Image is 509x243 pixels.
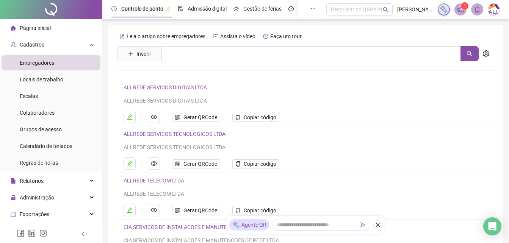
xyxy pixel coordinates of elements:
[119,34,125,39] span: file-text
[232,221,240,229] img: sparkle-icon.fc2bf0ac1784a2077858766a79e2daf3.svg
[111,6,117,11] span: clock-circle
[11,195,16,200] span: lock
[11,212,16,217] span: export
[20,126,62,132] span: Grupos de acesso
[122,48,157,60] button: Inserir
[20,93,38,99] span: Escalas
[20,195,54,201] span: Administração
[183,206,217,215] span: Gerar QRCode
[243,6,282,12] span: Gestão de férias
[20,60,54,66] span: Empregadores
[127,114,133,120] span: edit
[17,229,24,237] span: facebook
[11,25,16,31] span: home
[124,190,456,198] div: ALLREDE TELECOM LTDA
[483,217,501,235] div: Open Intercom Messenger
[270,33,302,39] span: Faça um tour
[128,51,133,56] span: plus
[121,6,163,12] span: Controle de ponto
[39,229,47,237] span: instagram
[20,143,72,149] span: Calendário de feriados
[124,97,456,105] div: ALLREDE SERVICOS DIGITAIS LTDA
[20,25,51,31] span: Página inicial
[440,5,448,14] img: sparkle-icon.fc2bf0ac1784a2077858766a79e2daf3.svg
[127,207,133,213] span: edit
[20,110,55,116] span: Colaboradores
[80,231,86,237] span: left
[310,6,316,11] span: ellipsis
[151,207,157,213] span: eye
[127,160,133,167] span: edit
[124,143,456,151] div: ALLREDE SERVICOS TECNOLOGICOS LTDA
[178,6,183,11] span: file-done
[213,34,218,39] span: youtube
[124,131,226,137] a: ALLREDE SERVICOS TECNOLOGICOS LTDA
[124,84,207,90] a: ALLREDE SERVICOS DIGITAIS LTDA
[151,160,157,167] span: eye
[166,7,171,11] span: pushpin
[464,3,466,9] span: 1
[136,50,151,58] span: Inserir
[263,34,268,39] span: history
[183,113,217,121] span: Gerar QRCode
[11,178,16,184] span: file
[172,159,220,168] button: Gerar QRCode
[457,6,464,13] span: notification
[375,222,381,227] span: close
[288,6,294,11] span: dashboard
[232,206,279,215] button: Copiar código
[175,208,180,213] span: qrcode
[124,178,184,184] a: ALLREDE TELECOM LTDA
[467,51,473,57] span: search
[188,6,227,12] span: Admissão digital
[461,2,468,10] sup: 1
[183,160,217,168] span: Gerar QRCode
[244,206,276,215] span: Copiar código
[20,76,63,83] span: Locais de trabalho
[397,5,433,14] span: [PERSON_NAME] - ALLREDE
[220,33,255,39] span: Assista o vídeo
[235,161,241,167] span: copy
[235,115,241,120] span: copy
[20,160,58,166] span: Regras de horas
[172,113,220,122] button: Gerar QRCode
[172,206,220,215] button: Gerar QRCode
[28,229,36,237] span: linkedin
[483,50,490,57] span: setting
[229,219,269,231] div: Agente QR
[175,115,180,120] span: qrcode
[244,160,276,168] span: Copiar código
[232,113,279,122] button: Copiar código
[233,6,239,11] span: sun
[20,178,44,184] span: Relatórios
[20,211,49,217] span: Exportações
[151,114,157,120] span: eye
[383,7,388,12] span: search
[127,33,205,39] span: Leia o artigo sobre empregadores
[488,4,500,15] img: 75003
[124,224,313,230] a: CIA SERVICOS DE INSTALACOES E MANUTENCOES DE REDE LTDA - BRASNORTE
[360,222,366,227] span: send
[244,113,276,121] span: Copiar código
[235,208,241,213] span: copy
[474,6,481,13] span: bell
[11,42,16,47] span: user-add
[20,42,44,48] span: Cadastros
[232,159,279,168] button: Copiar código
[175,161,180,167] span: qrcode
